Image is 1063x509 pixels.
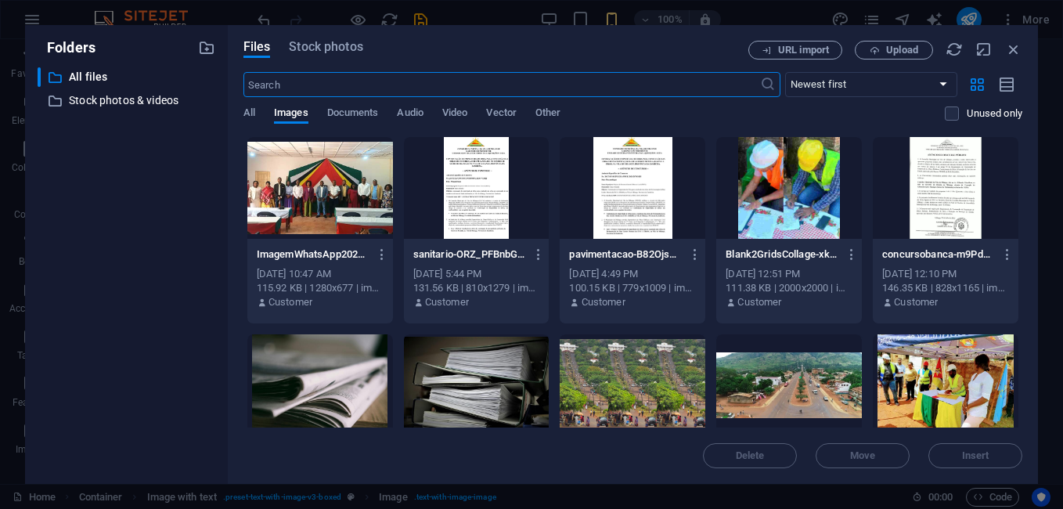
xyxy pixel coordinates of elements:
div: [DATE] 5:44 PM [413,267,540,281]
span: Upload [886,45,918,55]
span: Other [535,103,560,125]
div: 146.35 KB | 828x1165 | image/jpeg [882,281,1009,295]
div: 111.38 KB | 2000x2000 | image/jpeg [726,281,852,295]
p: Customer [582,295,625,309]
p: Displays only files that are not in use on the website. Files added during this session can still... [967,106,1022,121]
div: 115.92 KB | 1280x677 | image/jpeg [257,281,384,295]
p: pavimentacao-B82OjsA_8Uz1Fy94TuYt-Q.jpg [569,247,681,262]
button: URL import [748,41,842,60]
div: 100.15 KB | 779x1009 | image/jpeg [569,281,696,295]
p: Stock photos & videos [69,92,186,110]
div: Stock photos & videos [38,91,215,110]
i: Reload [946,41,963,58]
p: Folders [38,38,95,58]
p: ImagemWhatsApp2025-10-02s10.40.29_afb7a2a5--XgPyVgs9Z_4cJWPR_zdhQ.jpg [257,247,369,262]
span: Documents [327,103,379,125]
span: Files [243,38,271,56]
span: Stock photos [289,38,362,56]
p: Customer [425,295,469,309]
div: [DATE] 4:49 PM [569,267,696,281]
div: 131.56 KB | 810x1279 | image/jpeg [413,281,540,295]
p: sanitario-ORZ_PFBnbGRO00m7BE44SA.jpg [413,247,525,262]
p: Customer [268,295,312,309]
div: [DATE] 12:10 PM [882,267,1009,281]
i: Minimize [975,41,993,58]
button: Upload [855,41,933,60]
span: URL import [778,45,829,55]
span: All [243,103,255,125]
i: Create new folder [198,39,215,56]
p: All files [69,68,186,86]
input: Search [243,72,760,97]
i: Close [1005,41,1022,58]
p: concursobanca-m9PdKvvFryj51hZ-9x4P0g.jpg [882,247,994,262]
span: Images [274,103,308,125]
span: Audio [397,103,423,125]
div: ​ [38,67,41,87]
p: Customer [737,295,781,309]
span: Video [442,103,467,125]
div: [DATE] 12:51 PM [726,267,852,281]
p: Blank2GridsCollage-xkifqiGl6LuEY9fBrtT1VA.jpg [726,247,838,262]
p: Customer [894,295,938,309]
span: Vector [486,103,517,125]
div: [DATE] 10:47 AM [257,267,384,281]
